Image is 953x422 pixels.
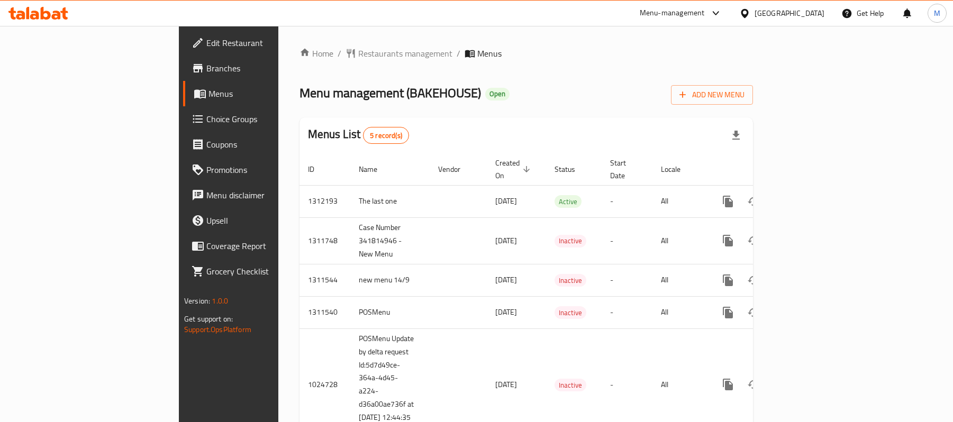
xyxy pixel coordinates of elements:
h2: Menus List [308,126,409,144]
button: more [715,189,741,214]
a: Grocery Checklist [183,259,338,284]
span: Created On [495,157,533,182]
span: Vendor [438,163,474,176]
li: / [457,47,460,60]
div: Export file [723,123,749,148]
span: [DATE] [495,194,517,208]
span: Inactive [555,307,586,319]
button: Change Status [741,189,766,214]
button: Change Status [741,268,766,293]
span: [DATE] [495,378,517,391]
td: All [652,185,707,217]
a: Edit Restaurant [183,30,338,56]
span: Edit Restaurant [206,36,330,49]
span: Open [485,89,510,98]
div: Inactive [555,235,586,247]
div: Menu-management [640,7,705,20]
span: Status [555,163,589,176]
a: Upsell [183,208,338,233]
div: Inactive [555,274,586,287]
span: ID [308,163,328,176]
a: Choice Groups [183,106,338,132]
td: new menu 14/9 [350,264,430,296]
a: Menus [183,81,338,106]
span: Start Date [610,157,640,182]
a: Menu disclaimer [183,182,338,208]
button: Add New Menu [671,85,753,105]
a: Coverage Report [183,233,338,259]
button: more [715,228,741,253]
button: more [715,372,741,397]
a: Branches [183,56,338,81]
a: Promotions [183,157,338,182]
td: POSMenu [350,296,430,328]
span: Grocery Checklist [206,265,330,278]
span: Menus [477,47,502,60]
span: Upsell [206,214,330,227]
span: [DATE] [495,273,517,287]
span: Name [359,163,391,176]
button: Change Status [741,372,766,397]
span: Coupons [206,138,330,151]
div: Inactive [555,379,586,391]
span: Choice Groups [206,113,330,125]
td: - [602,264,652,296]
td: All [652,296,707,328]
span: Promotions [206,163,330,176]
a: Support.OpsPlatform [184,323,251,336]
div: Open [485,88,510,100]
td: All [652,264,707,296]
nav: breadcrumb [299,47,753,60]
span: Inactive [555,235,586,247]
th: Actions [707,153,825,186]
span: Version: [184,294,210,308]
span: Locale [661,163,694,176]
span: [DATE] [495,305,517,319]
span: Inactive [555,274,586,287]
span: M [934,7,940,19]
a: Coupons [183,132,338,157]
div: [GEOGRAPHIC_DATA] [755,7,824,19]
span: Menu disclaimer [206,189,330,201]
td: The last one [350,185,430,217]
button: Change Status [741,228,766,253]
td: - [602,185,652,217]
span: [DATE] [495,234,517,247]
a: Restaurants management [346,47,452,60]
span: Restaurants management [358,47,452,60]
span: Add New Menu [679,88,745,102]
button: more [715,268,741,293]
li: / [338,47,341,60]
div: Active [555,195,582,208]
button: Change Status [741,300,766,325]
span: Active [555,196,582,208]
span: Menu management ( BAKEHOUSE ) [299,81,481,105]
span: 1.0.0 [212,294,228,308]
div: Total records count [363,127,409,144]
span: Coverage Report [206,240,330,252]
td: Case Number 341814946 - New Menu [350,217,430,264]
td: All [652,217,707,264]
td: - [602,217,652,264]
span: Branches [206,62,330,75]
button: more [715,300,741,325]
span: 5 record(s) [364,131,409,141]
td: - [602,296,652,328]
span: Inactive [555,379,586,391]
span: Menus [208,87,330,100]
span: Get support on: [184,312,233,326]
